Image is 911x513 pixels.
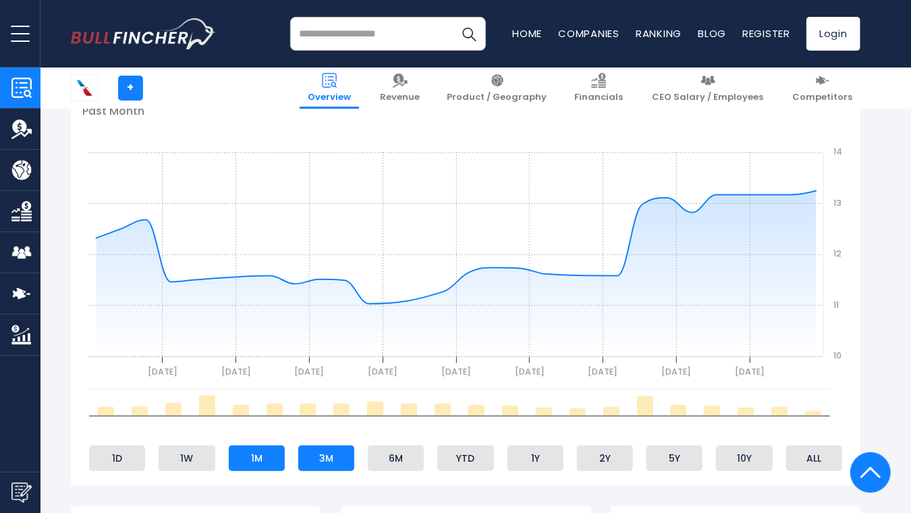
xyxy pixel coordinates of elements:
[441,366,471,377] text: [DATE]
[380,92,420,103] span: Revenue
[308,92,351,103] span: Overview
[644,67,771,109] a: CEO Salary / Employees
[82,103,144,119] span: Past Month
[368,366,397,377] text: [DATE]
[588,366,618,377] text: [DATE]
[735,366,765,377] text: [DATE]
[298,446,354,471] li: 3M
[698,26,726,40] a: Blog
[566,67,631,109] a: Financials
[833,350,841,361] text: 10
[159,446,215,471] li: 1W
[558,26,619,40] a: Companies
[294,366,324,377] text: [DATE]
[833,248,841,259] text: 12
[833,146,842,157] text: 14
[512,26,542,40] a: Home
[636,26,682,40] a: Ranking
[833,299,839,310] text: 11
[229,446,285,471] li: 1M
[368,446,424,471] li: 6M
[652,92,763,103] span: CEO Salary / Employees
[221,366,251,377] text: [DATE]
[71,18,216,49] a: Go to homepage
[437,446,493,471] li: YTD
[372,67,428,109] a: Revenue
[515,366,545,377] text: [DATE]
[300,67,359,109] a: Overview
[148,366,177,377] text: [DATE]
[574,92,623,103] span: Financials
[786,446,842,471] li: ALL
[82,119,849,389] svg: gh
[661,366,691,377] text: [DATE]
[71,18,216,49] img: bullfincher logo
[439,67,555,109] a: Product / Geography
[742,26,790,40] a: Register
[452,17,486,51] button: Search
[792,92,852,103] span: Competitors
[447,92,547,103] span: Product / Geography
[507,446,563,471] li: 1Y
[72,75,97,101] img: AAL logo
[89,446,145,471] li: 1D
[118,76,143,101] a: +
[784,67,860,109] a: Competitors
[716,446,772,471] li: 10Y
[646,446,702,471] li: 5Y
[806,17,860,51] a: Login
[577,446,633,471] li: 2Y
[833,197,841,209] text: 13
